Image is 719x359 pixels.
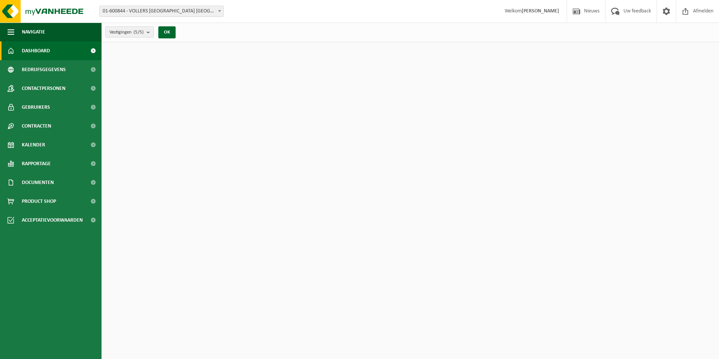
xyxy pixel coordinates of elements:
[158,26,176,38] button: OK
[22,117,51,135] span: Contracten
[22,135,45,154] span: Kalender
[22,79,65,98] span: Contactpersonen
[22,173,54,192] span: Documenten
[22,154,51,173] span: Rapportage
[105,26,154,38] button: Vestigingen(5/5)
[22,192,56,211] span: Product Shop
[22,98,50,117] span: Gebruikers
[22,60,66,79] span: Bedrijfsgegevens
[100,6,223,17] span: 01-600844 - VOLLERS BELGIUM NV - ANTWERPEN
[22,211,83,230] span: Acceptatievoorwaarden
[133,30,144,35] count: (5/5)
[99,6,224,17] span: 01-600844 - VOLLERS BELGIUM NV - ANTWERPEN
[109,27,144,38] span: Vestigingen
[522,8,559,14] strong: [PERSON_NAME]
[22,41,50,60] span: Dashboard
[22,23,45,41] span: Navigatie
